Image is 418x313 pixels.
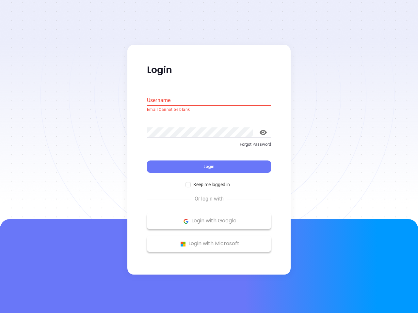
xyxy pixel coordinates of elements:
img: Microsoft Logo [179,240,187,248]
p: Login with Microsoft [150,239,268,249]
img: Google Logo [182,217,190,225]
span: Login [203,164,215,170]
button: Microsoft Logo Login with Microsoft [147,236,271,252]
span: Or login with [191,195,227,203]
p: Forgot Password [147,141,271,148]
p: Login [147,64,271,76]
button: toggle password visibility [255,125,271,140]
button: Google Logo Login with Google [147,213,271,229]
span: Keep me logged in [191,181,233,188]
p: Login with Google [150,216,268,226]
button: Login [147,161,271,173]
a: Forgot Password [147,141,271,153]
p: Email Cannot be blank [147,107,271,113]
